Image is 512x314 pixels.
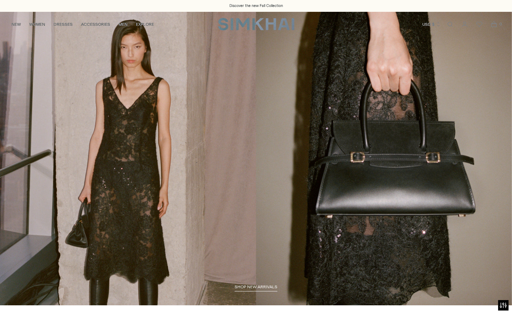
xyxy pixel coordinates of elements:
[218,17,294,31] a: SIMKHAI
[136,17,154,32] a: EXPLORE
[443,17,457,31] a: Open search modal
[487,17,501,31] a: Open cart modal
[235,284,277,289] span: shop new arrivals
[11,17,21,32] a: NEW
[235,284,277,291] a: shop new arrivals
[458,17,472,31] a: Go to the account page
[29,17,45,32] a: WOMEN
[54,17,73,32] a: DRESSES
[472,17,486,31] a: Wishlist
[497,21,504,27] span: 0
[229,3,283,9] a: Discover the new Fall Collection
[119,17,128,32] a: MEN
[81,17,110,32] a: ACCESSORIES
[422,17,441,32] button: USD $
